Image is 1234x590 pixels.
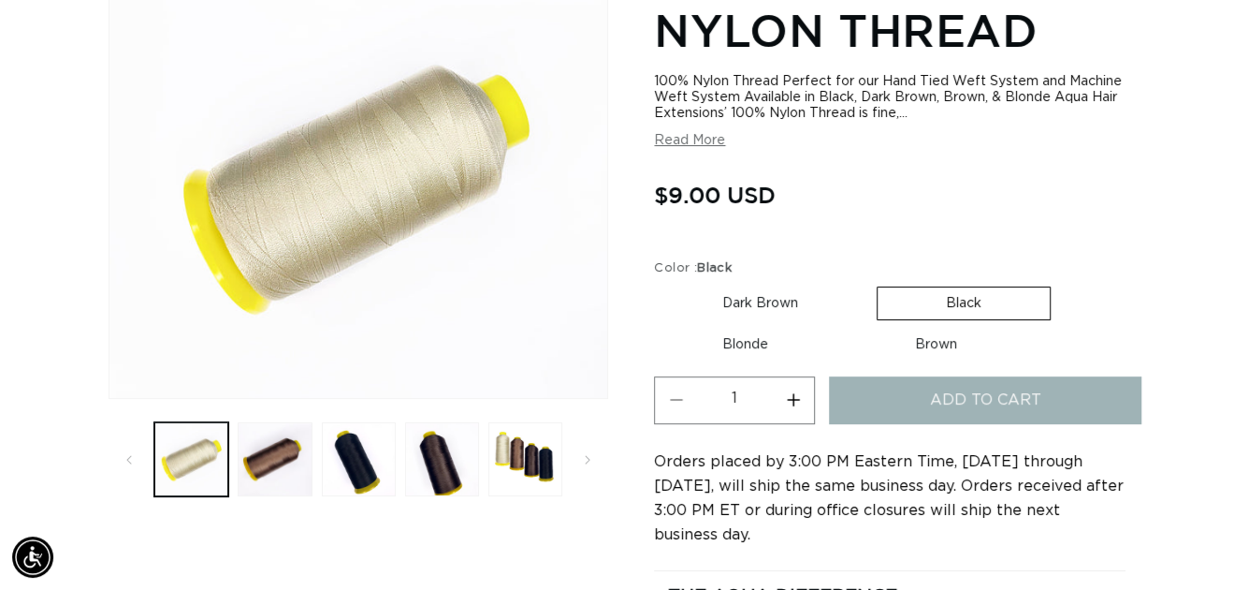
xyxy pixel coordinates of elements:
button: Load image 2 in gallery view [488,422,562,496]
iframe: Chat Widget [1140,500,1234,590]
div: Accessibility Menu [12,537,53,578]
button: Load image 5 in gallery view [238,422,312,496]
span: Black [697,262,732,274]
h1: Nylon Thread [654,1,1125,59]
legend: Color : [654,259,733,278]
button: Load image 1 in gallery view [405,422,479,496]
label: Dark Brown [654,288,866,319]
span: $9.00 USD [654,177,776,213]
button: Slide left [109,439,150,480]
span: Add to cart [930,376,1041,424]
span: Orders placed by 3:00 PM Eastern Time, [DATE] through [DATE], will ship the same business day. Or... [654,454,1124,542]
button: Load image 3 in gallery view [322,422,396,496]
div: 100% Nylon Thread Perfect for our Hand Tied Weft System and Machine Weft System Available in Blac... [654,74,1125,122]
label: Blonde [654,329,836,361]
button: Slide right [567,439,608,480]
button: Read More [654,133,725,149]
label: Black [877,287,1051,320]
label: Brown [847,329,1025,361]
button: Load image 4 in gallery view [154,422,228,496]
button: Add to cart [829,376,1141,424]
